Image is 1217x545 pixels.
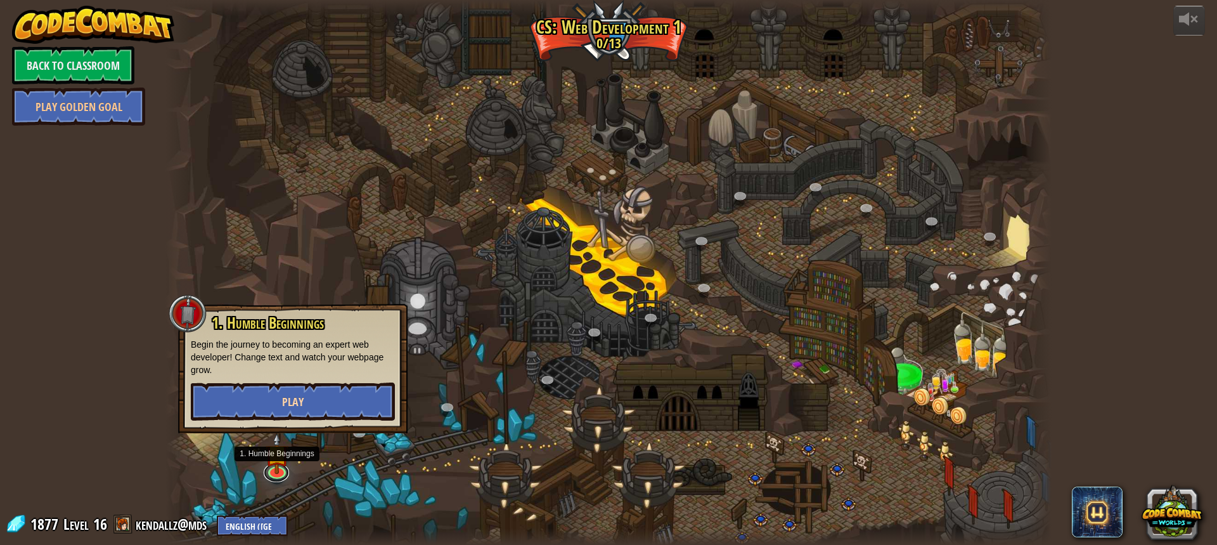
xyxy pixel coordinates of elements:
[63,514,89,535] span: Level
[212,312,324,334] span: 1. Humble Beginnings
[191,383,395,421] button: Play
[12,88,145,126] a: Play Golden Goal
[191,338,395,376] p: Begin the journey to becoming an expert web developer! Change text and watch your webpage grow.
[265,433,288,474] img: level-banner-started.png
[30,514,62,534] span: 1877
[1173,6,1205,36] button: Adjust volume
[136,514,210,534] a: kendallz@mds
[12,6,174,44] img: CodeCombat - Learn how to code by playing a game
[93,514,107,534] span: 16
[12,46,134,84] a: Back to Classroom
[282,394,304,410] span: Play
